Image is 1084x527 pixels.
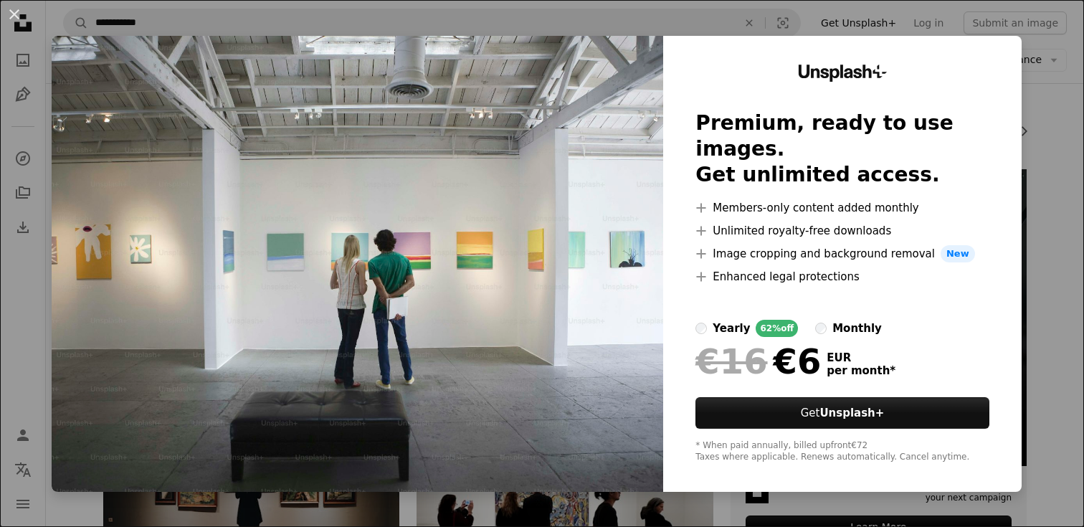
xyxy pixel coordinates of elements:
[815,323,827,334] input: monthly
[695,323,707,334] input: yearly62%off
[941,245,975,262] span: New
[695,343,767,380] span: €16
[832,320,882,337] div: monthly
[695,397,989,429] button: GetUnsplash+
[695,199,989,217] li: Members-only content added monthly
[695,268,989,285] li: Enhanced legal protections
[827,364,895,377] span: per month *
[756,320,798,337] div: 62% off
[695,110,989,188] h2: Premium, ready to use images. Get unlimited access.
[713,320,750,337] div: yearly
[695,245,989,262] li: Image cropping and background removal
[695,222,989,239] li: Unlimited royalty-free downloads
[695,440,989,463] div: * When paid annually, billed upfront €72 Taxes where applicable. Renews automatically. Cancel any...
[695,343,821,380] div: €6
[819,407,884,419] strong: Unsplash+
[827,351,895,364] span: EUR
